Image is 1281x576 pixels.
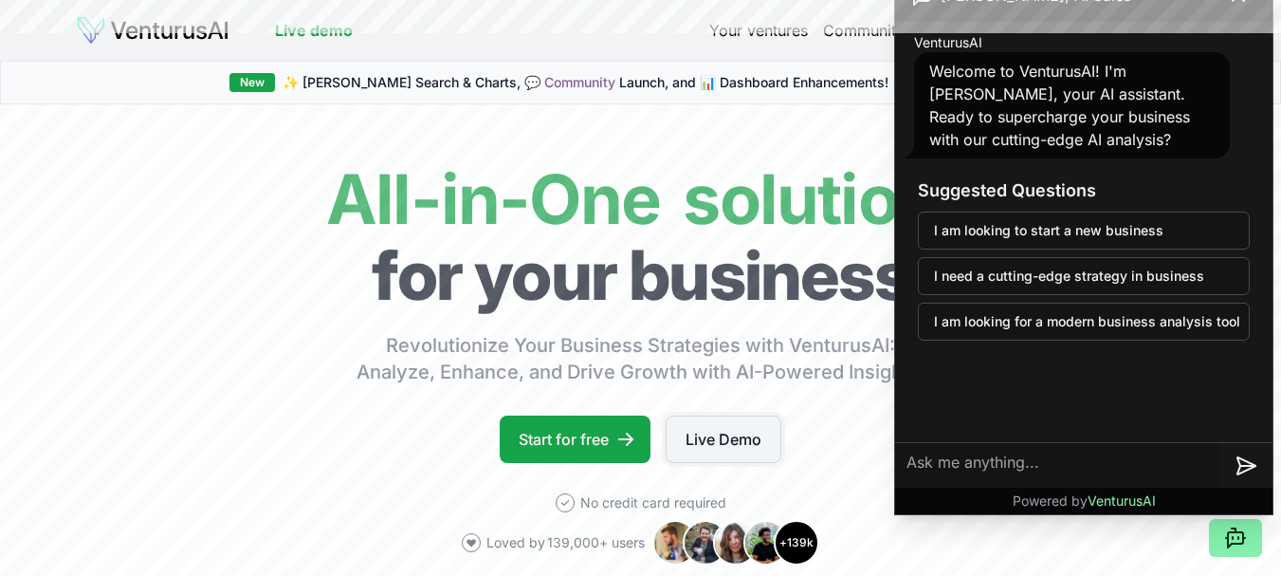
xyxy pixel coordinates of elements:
h3: Suggested Questions [918,177,1250,204]
a: Community [544,74,615,90]
a: Live Demo [666,416,781,463]
img: Avatar 4 [743,520,789,566]
img: Avatar 2 [683,520,728,566]
img: Avatar 1 [652,520,698,566]
span: ✨ [PERSON_NAME] Search & Charts, 💬 Launch, and 📊 Dashboard Enhancements! [283,73,888,92]
span: Welcome to VenturusAI! I'm [PERSON_NAME], your AI assistant. Ready to supercharge your business w... [929,62,1190,149]
button: I need a cutting-edge strategy in business [918,257,1250,295]
span: VenturusAI [1088,492,1156,509]
p: Powered by [1013,492,1156,511]
img: Avatar 3 [713,520,759,566]
span: VenturusAI [914,33,982,52]
a: Start for free [500,416,650,463]
button: I am looking for a modern business analysis tool [918,303,1250,341]
div: New [229,73,275,92]
button: I am looking to start a new business [918,212,1250,250]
